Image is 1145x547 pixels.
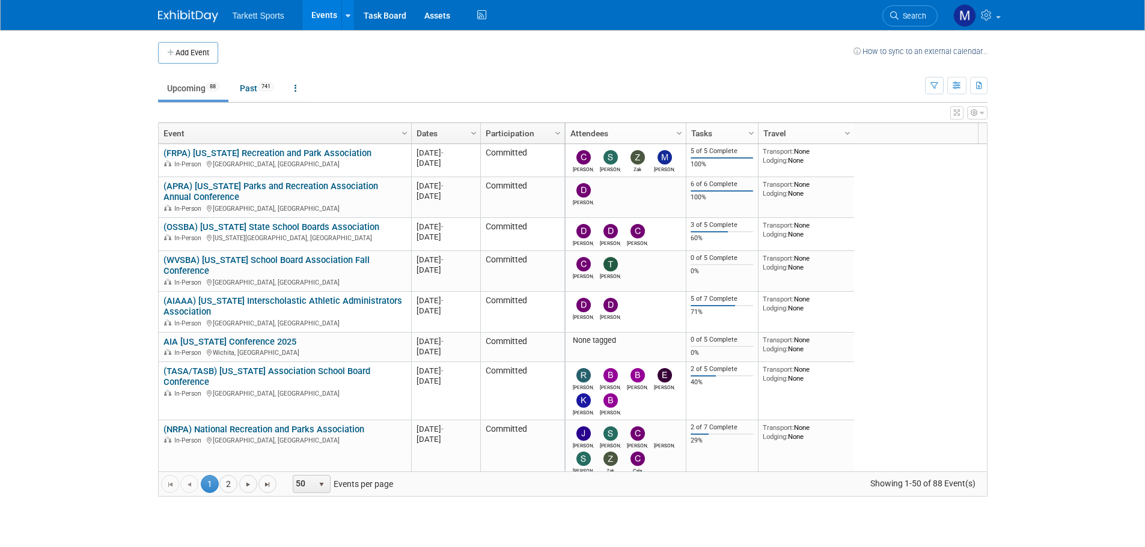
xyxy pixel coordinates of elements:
td: Committed [480,420,564,479]
span: In-Person [174,279,205,286]
div: Robert Wilcox [573,382,594,390]
img: In-Person Event [164,349,171,355]
span: Showing 1-50 of 88 Event(s) [859,475,986,492]
div: Bryan Cox [627,382,648,390]
div: 0% [691,267,753,276]
div: [GEOGRAPHIC_DATA], [GEOGRAPHIC_DATA] [163,203,406,213]
span: Transport: [763,423,794,432]
img: Cale Hayes [631,452,645,466]
span: Go to the previous page [185,480,194,489]
img: In-Person Event [164,279,171,285]
div: None None [763,254,849,271]
div: None None [763,295,849,312]
a: Column Settings [841,123,854,141]
div: [DATE] [417,366,475,376]
div: None None [763,336,849,353]
div: Scott George [573,466,594,474]
div: Serge Silva [600,165,621,172]
a: Participation [486,123,557,144]
div: [GEOGRAPHIC_DATA], [GEOGRAPHIC_DATA] [163,159,406,169]
a: Column Settings [398,123,411,141]
span: Transport: [763,254,794,262]
div: [DATE] [417,222,475,232]
img: Connor Schlegel [576,257,591,271]
div: None None [763,180,849,198]
img: Donny Jones [576,298,591,312]
span: - [441,366,444,375]
span: Search [899,11,926,20]
div: 5 of 7 Complete [691,295,753,303]
div: 0% [691,349,753,357]
span: In-Person [174,205,205,213]
span: Column Settings [553,128,563,138]
a: Dates [417,123,472,144]
div: David Dwyer [600,312,621,320]
img: Bryan Cox [631,368,645,382]
a: Column Settings [745,123,758,141]
span: Go to the next page [243,480,253,489]
span: - [441,296,444,305]
img: Zak Sigler [631,150,645,165]
div: Chris Wedge [573,165,594,172]
img: Mathieu Martel [658,150,672,165]
div: [DATE] [417,265,475,275]
img: Kevin Fontaine [576,393,591,408]
img: Bernie Mulvaney [603,368,618,382]
a: (WVSBA) [US_STATE] School Board Association Fall Conference [163,255,370,277]
div: [GEOGRAPHIC_DATA], [GEOGRAPHIC_DATA] [163,277,406,287]
div: [DATE] [417,148,475,158]
div: [DATE] [417,191,475,201]
a: (TASA/TASB) [US_STATE] Association School Board Conference [163,366,370,388]
span: Column Settings [674,128,684,138]
span: Lodging: [763,432,788,441]
td: Committed [480,251,564,292]
a: (OSSBA) [US_STATE] State School Boards Association [163,222,379,232]
div: 0 of 5 Complete [691,336,753,344]
img: Jed Easterbrook [576,426,591,441]
div: None None [763,221,849,238]
span: Transport: [763,336,794,344]
span: Lodging: [763,304,788,312]
button: Add Event [158,42,218,64]
div: Donny Jones [573,312,594,320]
div: [GEOGRAPHIC_DATA], [GEOGRAPHIC_DATA] [163,318,406,328]
span: - [441,181,444,190]
span: Lodging: [763,345,788,353]
img: In-Person Event [164,205,171,211]
div: [DATE] [417,376,475,386]
span: In-Person [174,437,205,444]
img: In-Person Event [164,390,171,396]
span: In-Person [174,390,205,397]
div: 60% [691,234,753,243]
span: Tarkett Sports [233,11,284,20]
img: Chris Wedge [631,426,645,441]
img: ExhibitDay [158,10,218,22]
div: None None [763,147,849,165]
a: How to sync to an external calendar... [853,47,988,56]
span: In-Person [174,349,205,357]
div: Eric Lutz [654,382,675,390]
a: Go to the first page [161,475,179,493]
img: Steve Naum [603,426,618,441]
div: Wichita, [GEOGRAPHIC_DATA] [163,347,406,357]
a: Go to the next page [239,475,257,493]
div: Mathieu Martel [654,165,675,172]
div: 3 of 5 Complete [691,221,753,229]
a: (FRPA) [US_STATE] Recreation and Park Association [163,148,371,159]
span: 50 [293,476,314,492]
div: [DATE] [417,434,475,444]
span: Column Settings [469,128,478,138]
img: In-Person Event [164,437,171,443]
span: - [441,222,444,231]
div: Cale Hayes [627,466,648,474]
div: Chris Patton [627,238,648,246]
img: Scott George [576,452,591,466]
div: Ryan McMahan [654,441,675,449]
span: In-Person [174,160,205,168]
img: Mathieu Martel [953,4,976,27]
div: Zak Gasparovic [600,466,621,474]
a: AIA [US_STATE] Conference 2025 [163,336,296,347]
a: Event [163,123,403,144]
a: Past741 [231,77,283,100]
span: Lodging: [763,156,788,165]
